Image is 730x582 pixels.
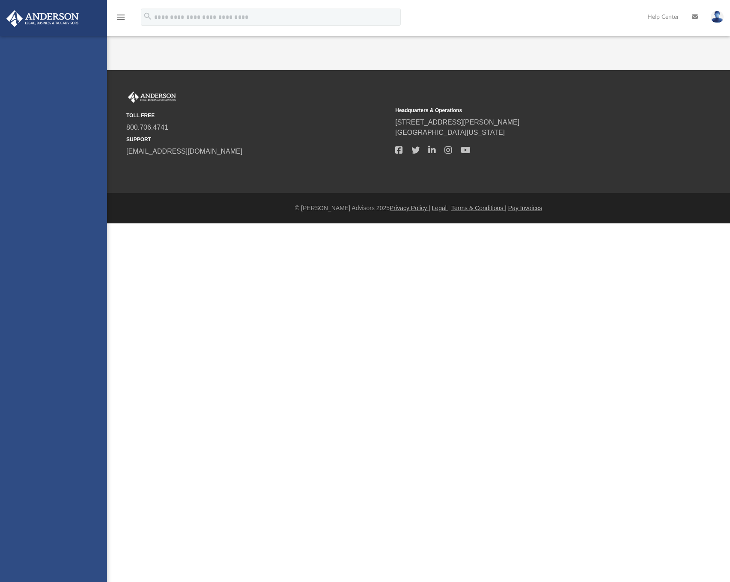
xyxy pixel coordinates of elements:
[126,112,389,119] small: TOLL FREE
[126,136,389,143] small: SUPPORT
[4,10,81,27] img: Anderson Advisors Platinum Portal
[451,205,507,211] a: Terms & Conditions |
[432,205,450,211] a: Legal |
[508,205,542,211] a: Pay Invoices
[395,119,519,126] a: [STREET_ADDRESS][PERSON_NAME]
[395,129,505,136] a: [GEOGRAPHIC_DATA][US_STATE]
[390,205,430,211] a: Privacy Policy |
[126,148,242,155] a: [EMAIL_ADDRESS][DOMAIN_NAME]
[126,124,168,131] a: 800.706.4741
[395,107,658,114] small: Headquarters & Operations
[116,16,126,22] a: menu
[126,92,178,103] img: Anderson Advisors Platinum Portal
[711,11,724,23] img: User Pic
[107,204,730,213] div: © [PERSON_NAME] Advisors 2025
[143,12,152,21] i: search
[116,12,126,22] i: menu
